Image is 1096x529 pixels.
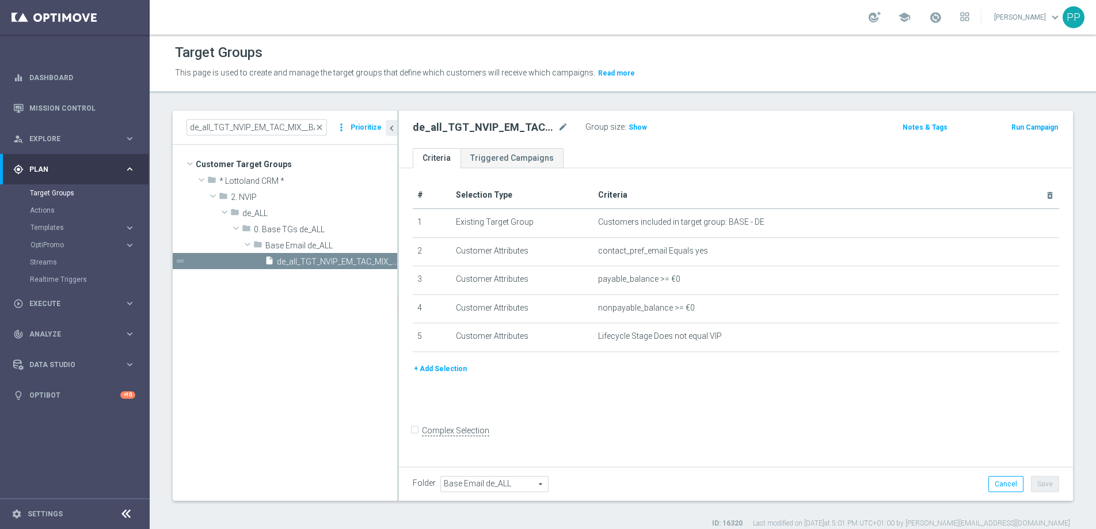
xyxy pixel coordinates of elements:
label: : [625,122,626,132]
td: 1 [413,209,451,237]
a: Mission Control [29,93,135,123]
button: Cancel [988,476,1023,492]
a: Dashboard [29,62,135,93]
button: play_circle_outline Execute keyboard_arrow_right [13,299,136,308]
div: Analyze [13,329,124,339]
button: OptiPromo keyboard_arrow_right [30,240,136,250]
i: delete_forever [1045,191,1055,200]
input: Quick find group or folder [187,119,327,135]
button: Run Campaign [1010,121,1059,134]
div: Mission Control [13,93,135,123]
i: insert_drive_file [265,256,274,269]
a: Triggered Campaigns [461,148,564,168]
h2: de_all_TGT_NVIP_EM_TAC_MIX__BASE_OPTEDIN [413,120,555,134]
button: gps_fixed Plan keyboard_arrow_right [13,165,136,174]
button: lightbulb Optibot +10 [13,391,136,400]
div: Dashboard [13,62,135,93]
i: more_vert [336,119,347,135]
button: Mission Control [13,104,136,113]
span: Explore [29,135,124,142]
button: Notes & Tags [901,121,949,134]
div: Explore [13,134,124,144]
div: Optibot [13,380,135,410]
span: de_all_TGT_NVIP_EM_TAC_MIX__BASE_OPTEDIN [277,257,397,267]
button: track_changes Analyze keyboard_arrow_right [13,330,136,339]
span: Customer Target Groups [196,156,397,172]
i: keyboard_arrow_right [124,133,135,144]
span: school [898,11,911,24]
td: 4 [413,294,451,323]
td: Customer Attributes [451,237,593,266]
span: Execute [29,300,124,307]
div: OptiPromo [31,241,124,248]
button: chevron_left [386,120,397,136]
button: Templates keyboard_arrow_right [30,223,136,232]
td: Customer Attributes [451,266,593,295]
i: folder [219,191,228,205]
i: keyboard_arrow_right [124,328,135,339]
td: Customer Attributes [451,323,593,352]
td: 5 [413,323,451,352]
button: + Add Selection [413,362,468,375]
i: equalizer [13,73,24,83]
span: This page is used to create and manage the target groups that define which customers will receive... [175,68,595,77]
div: OptiPromo [30,236,149,254]
span: OptiPromo [31,241,113,248]
a: Settings [28,511,63,517]
span: close [315,123,324,132]
div: Plan [13,164,124,175]
td: Customer Attributes [451,294,593,323]
td: Existing Target Group [451,209,593,237]
td: 3 [413,266,451,295]
label: Complex Selection [422,425,489,436]
i: keyboard_arrow_right [124,164,135,175]
span: Lifecycle Stage Does not equal VIP [598,331,722,341]
span: Plan [29,166,124,173]
button: Save [1031,476,1059,492]
a: Actions [30,206,120,215]
th: Selection Type [451,182,593,209]
span: Criteria [598,190,627,199]
i: folder [253,240,262,253]
i: folder [242,224,251,237]
div: Streams [30,254,149,271]
i: chevron_left [386,123,397,134]
span: payable_balance >= €0 [598,274,680,284]
label: Last modified on [DATE] at 5:01 PM UTC+01:00 by [PERSON_NAME][EMAIL_ADDRESS][DOMAIN_NAME] [753,519,1070,528]
a: Optibot [29,380,120,410]
div: person_search Explore keyboard_arrow_right [13,134,136,143]
span: nonpayable_balance >= €0 [598,303,695,313]
span: 2. NVIP [231,192,397,202]
a: Target Groups [30,188,120,198]
i: keyboard_arrow_right [124,298,135,309]
i: person_search [13,134,24,144]
div: Execute [13,298,124,309]
td: 2 [413,237,451,266]
span: keyboard_arrow_down [1049,11,1061,24]
span: Templates [31,224,113,231]
div: +10 [120,391,135,399]
span: Data Studio [29,361,124,368]
div: Actions [30,202,149,219]
button: Data Studio keyboard_arrow_right [13,360,136,369]
span: 0. Base TGs de_ALL [254,225,397,235]
div: Data Studio [13,360,124,370]
div: Realtime Triggers [30,271,149,288]
a: Streams [30,258,120,267]
label: Group size [585,122,625,132]
a: [PERSON_NAME]keyboard_arrow_down [993,9,1063,26]
span: Base Email de_ALL [265,241,397,251]
i: play_circle_outline [13,298,24,309]
button: equalizer Dashboard [13,73,136,82]
i: gps_fixed [13,164,24,175]
i: keyboard_arrow_right [124,240,135,251]
i: folder [230,207,239,221]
